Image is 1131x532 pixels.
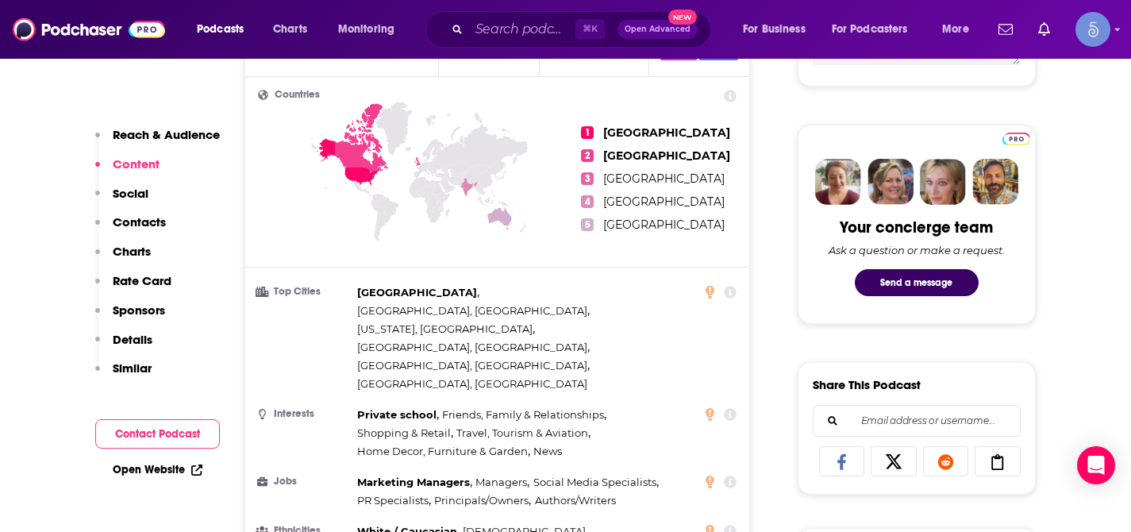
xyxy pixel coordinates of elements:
[95,186,148,215] button: Social
[581,172,594,185] span: 3
[581,218,594,231] span: 5
[95,303,165,332] button: Sponsors
[469,17,575,42] input: Search podcasts, credits, & more...
[357,406,439,424] span: ,
[840,218,993,237] div: Your concierge team
[357,359,587,372] span: [GEOGRAPHIC_DATA], [GEOGRAPHIC_DATA]
[832,18,908,40] span: For Podcasters
[815,159,861,205] img: Sydney Profile
[1077,446,1115,484] div: Open Intercom Messenger
[1002,133,1030,145] img: Podchaser Pro
[357,473,472,492] span: ,
[821,17,931,42] button: open menu
[867,159,914,205] img: Barbara Profile
[533,445,562,457] span: News
[95,244,151,273] button: Charts
[263,17,317,42] a: Charts
[197,18,244,40] span: Podcasts
[95,273,171,303] button: Rate Card
[357,445,528,457] span: Home Decor, Furniture & Garden
[603,195,725,209] span: [GEOGRAPHIC_DATA]
[668,10,697,25] span: New
[434,494,529,507] span: Principals/Owners
[357,424,453,442] span: ,
[813,377,921,392] h3: Share This Podcast
[357,442,530,461] span: ,
[357,338,590,357] span: ,
[923,446,969,476] a: Share on Reddit
[95,332,152,361] button: Details
[1032,16,1056,43] a: Show notifications dropdown
[1075,12,1110,47] img: User Profile
[826,406,1007,436] input: Email address or username...
[575,19,605,40] span: ⌘ K
[972,159,1018,205] img: Jon Profile
[942,18,969,40] span: More
[475,476,527,488] span: Managers
[434,492,531,510] span: ,
[113,214,166,229] p: Contacts
[625,25,691,33] span: Open Advanced
[357,302,590,320] span: ,
[440,11,726,48] div: Search podcasts, credits, & more...
[113,156,160,172] p: Content
[113,360,152,376] p: Similar
[603,125,730,140] span: [GEOGRAPHIC_DATA]
[975,446,1021,476] a: Copy Link
[829,244,1005,256] div: Ask a question or make a request.
[113,273,171,288] p: Rate Card
[855,269,979,296] button: Send a message
[258,409,351,419] h3: Interests
[1002,130,1030,145] a: Pro website
[813,405,1021,437] div: Search followers
[113,186,148,201] p: Social
[273,18,307,40] span: Charts
[442,408,604,421] span: Friends, Family & Relationships
[13,14,165,44] img: Podchaser - Follow, Share and Rate Podcasts
[95,127,220,156] button: Reach & Audience
[338,18,394,40] span: Monitoring
[533,476,656,488] span: Social Media Specialists
[475,473,529,492] span: ,
[113,332,152,347] p: Details
[357,492,431,510] span: ,
[357,408,437,421] span: Private school
[327,17,415,42] button: open menu
[95,214,166,244] button: Contacts
[581,195,594,208] span: 4
[603,148,730,163] span: [GEOGRAPHIC_DATA]
[113,127,220,142] p: Reach & Audience
[871,446,917,476] a: Share on X/Twitter
[533,473,659,492] span: ,
[581,126,594,139] span: 1
[113,463,202,476] a: Open Website
[357,476,470,488] span: Marketing Managers
[357,286,477,299] span: [GEOGRAPHIC_DATA]
[186,17,264,42] button: open menu
[992,16,1019,43] a: Show notifications dropdown
[743,18,806,40] span: For Business
[357,341,587,353] span: [GEOGRAPHIC_DATA], [GEOGRAPHIC_DATA]
[931,17,989,42] button: open menu
[819,446,865,476] a: Share on Facebook
[535,494,616,507] span: Authors/Writers
[95,360,152,390] button: Similar
[357,426,451,439] span: Shopping & Retail
[258,476,351,487] h3: Jobs
[1075,12,1110,47] button: Show profile menu
[113,244,151,259] p: Charts
[357,494,429,507] span: PR Specialists
[920,159,966,205] img: Jules Profile
[357,377,587,390] span: [GEOGRAPHIC_DATA], [GEOGRAPHIC_DATA]
[732,17,825,42] button: open menu
[1075,12,1110,47] span: Logged in as Spiral5-G1
[258,287,351,297] h3: Top Cities
[357,357,590,375] span: ,
[603,172,725,186] span: [GEOGRAPHIC_DATA]
[95,419,220,449] button: Contact Podcast
[581,149,594,162] span: 2
[357,283,479,302] span: ,
[357,320,535,338] span: ,
[456,426,588,439] span: Travel, Tourism & Aviation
